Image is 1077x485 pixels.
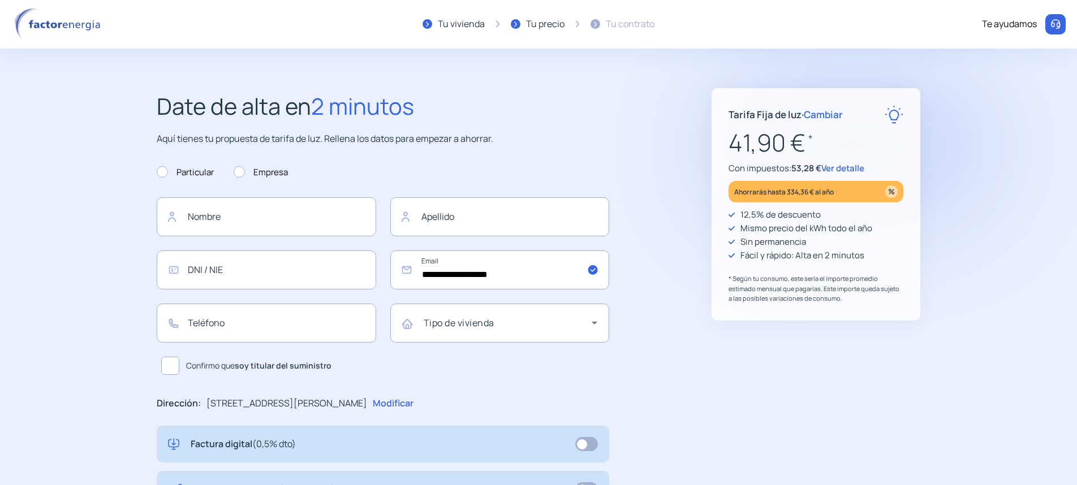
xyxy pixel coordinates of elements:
[438,17,485,32] div: Tu vivienda
[885,185,898,198] img: percentage_icon.svg
[740,249,864,262] p: Fácil y rápido: Alta en 2 minutos
[982,17,1037,32] div: Te ayudamos
[751,335,881,349] p: "Rapidez y buen trato al cliente"
[729,124,903,162] p: 41,90 €
[821,162,864,174] span: Ver detalle
[804,108,843,121] span: Cambiar
[729,274,903,304] p: * Según tu consumo, este sería el importe promedio estimado mensual que pagarías. Este importe qu...
[740,208,821,222] p: 12,5% de descuento
[740,222,872,235] p: Mismo precio del kWh todo el año
[729,162,903,175] p: Con impuestos:
[777,355,856,363] img: Trustpilot
[157,132,609,146] p: Aquí tienes tu propuesta de tarifa de luz. Rellena los datos para empezar a ahorrar.
[11,8,107,41] img: logo factor
[157,396,201,411] p: Dirección:
[885,105,903,124] img: rate-E.svg
[234,166,288,179] label: Empresa
[734,185,834,198] p: Ahorrarás hasta 334,36 € al año
[186,360,331,372] span: Confirmo que
[526,17,565,32] div: Tu precio
[1050,19,1061,30] img: llamar
[373,396,413,411] p: Modificar
[311,90,414,122] span: 2 minutos
[168,437,179,452] img: digital-invoice.svg
[424,317,494,329] mat-label: Tipo de vivienda
[740,235,806,249] p: Sin permanencia
[157,88,609,124] h2: Date de alta en
[191,437,296,452] p: Factura digital
[252,438,296,450] span: (0,5% dto)
[206,396,367,411] p: [STREET_ADDRESS][PERSON_NAME]
[157,166,214,179] label: Particular
[729,107,843,122] p: Tarifa Fija de luz ·
[606,17,654,32] div: Tu contrato
[791,162,821,174] span: 53,28 €
[235,360,331,371] b: soy titular del suministro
